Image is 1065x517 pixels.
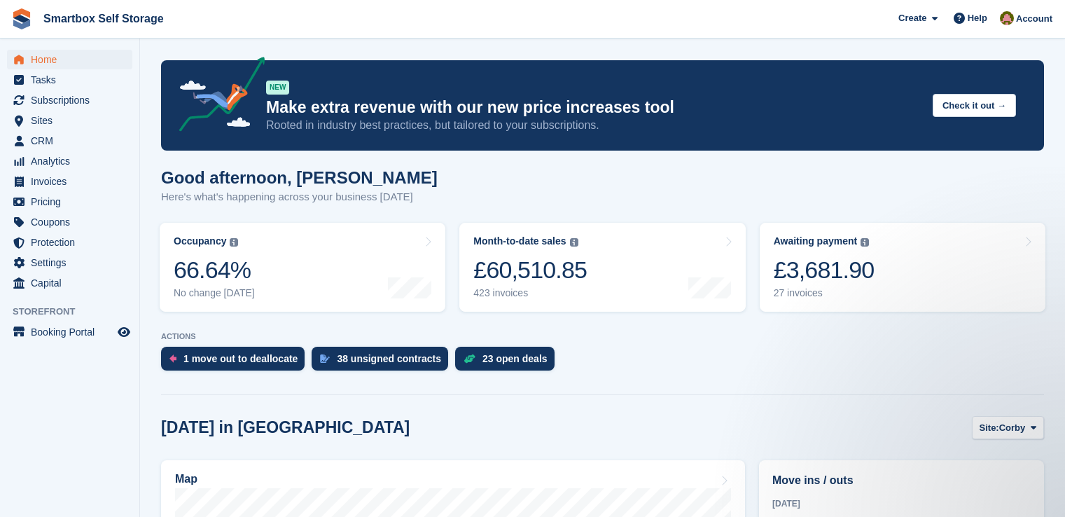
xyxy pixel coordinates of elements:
a: menu [7,151,132,171]
p: Make extra revenue with our new price increases tool [266,97,921,118]
span: CRM [31,131,115,151]
img: move_outs_to_deallocate_icon-f764333ba52eb49d3ac5e1228854f67142a1ed5810a6f6cc68b1a99e826820c5.svg [169,354,176,363]
a: menu [7,192,132,212]
img: icon-info-grey-7440780725fd019a000dd9b08b2336e03edf1995a4989e88bcd33f0948082b44.svg [570,238,578,247]
span: Settings [31,253,115,273]
a: 38 unsigned contracts [312,347,455,378]
img: icon-info-grey-7440780725fd019a000dd9b08b2336e03edf1995a4989e88bcd33f0948082b44.svg [230,238,238,247]
span: Corby [999,421,1026,435]
h2: Map [175,473,197,485]
div: No change [DATE] [174,287,255,299]
p: ACTIONS [161,332,1044,341]
a: Month-to-date sales £60,510.85 423 invoices [459,223,745,312]
span: Tasks [31,70,115,90]
span: Storefront [13,305,139,319]
div: 38 unsigned contracts [337,353,441,364]
a: menu [7,273,132,293]
span: Sites [31,111,115,130]
a: menu [7,253,132,273]
img: Alex Selenitsas [1000,11,1014,25]
a: 1 move out to deallocate [161,347,312,378]
span: Subscriptions [31,90,115,110]
h2: Move ins / outs [772,472,1031,489]
a: Preview store [116,324,132,340]
div: Occupancy [174,235,226,247]
div: Awaiting payment [774,235,858,247]
span: Create [898,11,926,25]
a: menu [7,233,132,252]
a: menu [7,322,132,342]
div: 1 move out to deallocate [183,353,298,364]
div: £3,681.90 [774,256,875,284]
h2: [DATE] in [GEOGRAPHIC_DATA] [161,418,410,437]
span: Capital [31,273,115,293]
a: menu [7,70,132,90]
div: 27 invoices [774,287,875,299]
span: Coupons [31,212,115,232]
div: 423 invoices [473,287,587,299]
img: contract_signature_icon-13c848040528278c33f63329250d36e43548de30e8caae1d1a13099fd9432cc5.svg [320,354,330,363]
div: Month-to-date sales [473,235,566,247]
a: Smartbox Self Storage [38,7,169,30]
span: Invoices [31,172,115,191]
p: Rooted in industry best practices, but tailored to your subscriptions. [266,118,921,133]
a: Awaiting payment £3,681.90 27 invoices [760,223,1045,312]
span: Help [968,11,987,25]
div: [DATE] [772,497,1031,510]
a: menu [7,111,132,130]
span: Analytics [31,151,115,171]
a: menu [7,50,132,69]
div: £60,510.85 [473,256,587,284]
p: Here's what's happening across your business [DATE] [161,189,438,205]
img: deal-1b604bf984904fb50ccaf53a9ad4b4a5d6e5aea283cecdc64d6e3604feb123c2.svg [464,354,475,364]
button: Check it out → [933,94,1016,117]
div: NEW [266,81,289,95]
button: Site: Corby [972,416,1044,439]
span: Protection [31,233,115,252]
span: Pricing [31,192,115,212]
img: price-adjustments-announcement-icon-8257ccfd72463d97f412b2fc003d46551f7dbcb40ab6d574587a9cd5c0d94... [167,57,265,137]
img: stora-icon-8386f47178a22dfd0bd8f6a31ec36ba5ce8667c1dd55bd0f319d3a0aa187defe.svg [11,8,32,29]
h1: Good afternoon, [PERSON_NAME] [161,168,438,187]
a: menu [7,172,132,191]
div: 66.64% [174,256,255,284]
span: Booking Portal [31,322,115,342]
span: Site: [980,421,999,435]
a: 23 open deals [455,347,562,378]
span: Home [31,50,115,69]
a: menu [7,90,132,110]
div: 23 open deals [482,353,548,364]
img: icon-info-grey-7440780725fd019a000dd9b08b2336e03edf1995a4989e88bcd33f0948082b44.svg [861,238,869,247]
span: Account [1016,12,1052,26]
a: menu [7,131,132,151]
a: Occupancy 66.64% No change [DATE] [160,223,445,312]
a: menu [7,212,132,232]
